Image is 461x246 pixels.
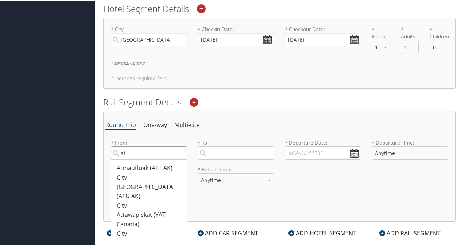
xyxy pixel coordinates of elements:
select: * Departure Time: [372,146,448,159]
div: City [117,200,183,210]
label: * From: [111,138,187,159]
label: * Checkin Date: [198,25,274,46]
label: * Checkout Date: [285,25,361,46]
label: * Adults: [401,25,419,40]
input: * Departure Date: [285,146,361,159]
div: City [117,172,183,182]
label: * Departure Date: [285,138,361,159]
select: * Return Time: [198,173,274,186]
div: Attawapiskat (YAT Canada) [117,210,183,228]
div: ADD HOTEL SEGMENT [285,228,360,237]
input: * Checkin Date: [198,32,274,46]
div: ADD CAR SEGMENT [194,228,262,237]
label: * Departure Time: [372,138,448,165]
h6: Additional Options: [111,193,448,197]
div: City [117,228,183,238]
li: One-way [143,118,167,131]
h2: Hotel Segment Details [103,2,456,14]
h2: Rail Segment Details [103,95,456,108]
h6: Additional Options: [111,60,448,64]
input: Atmautluak (ATT AK)City[GEOGRAPHIC_DATA] (ATU AK)CityAttawapiskat (YAT Canada)City [111,146,187,159]
label: * Return Time: [198,165,274,192]
div: ADD RAIL SEGMENT [376,228,444,237]
h5: * Denotes required field [111,208,448,213]
input: * Checkout Date: [285,32,361,46]
h5: * Denotes required field [111,75,448,80]
div: Atmautluak (ATT AK) [117,163,183,172]
label: * Rooms: [372,25,390,40]
label: * City [111,25,187,46]
div: [GEOGRAPHIC_DATA] (ATU AK) [117,182,183,200]
div: ADD AIR SEGMENT [103,228,169,237]
label: * To: [198,138,274,159]
li: Round Trip [105,118,136,131]
label: * Children: [430,25,448,40]
li: Multi-city [174,118,199,131]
